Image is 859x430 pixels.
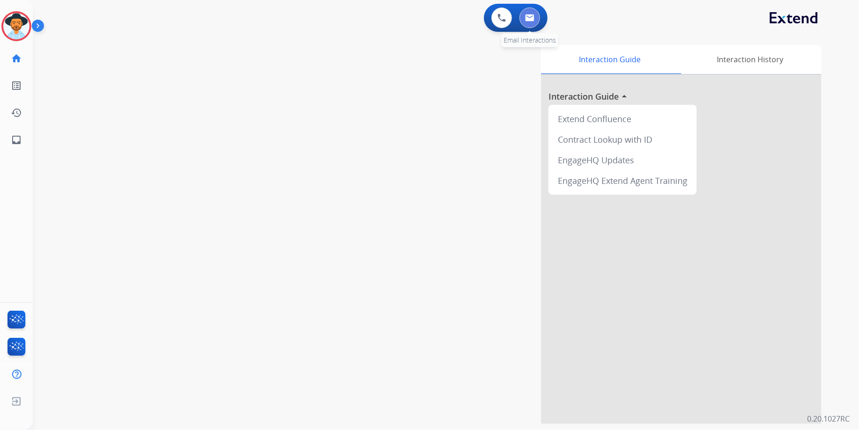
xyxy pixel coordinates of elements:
[11,80,22,91] mat-icon: list_alt
[679,45,822,74] div: Interaction History
[504,36,556,44] span: Email Interactions
[11,107,22,118] mat-icon: history
[541,45,679,74] div: Interaction Guide
[552,109,693,129] div: Extend Confluence
[552,170,693,191] div: EngageHQ Extend Agent Training
[11,134,22,146] mat-icon: inbox
[552,150,693,170] div: EngageHQ Updates
[11,53,22,64] mat-icon: home
[807,413,850,424] p: 0.20.1027RC
[3,13,29,39] img: avatar
[552,129,693,150] div: Contract Lookup with ID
